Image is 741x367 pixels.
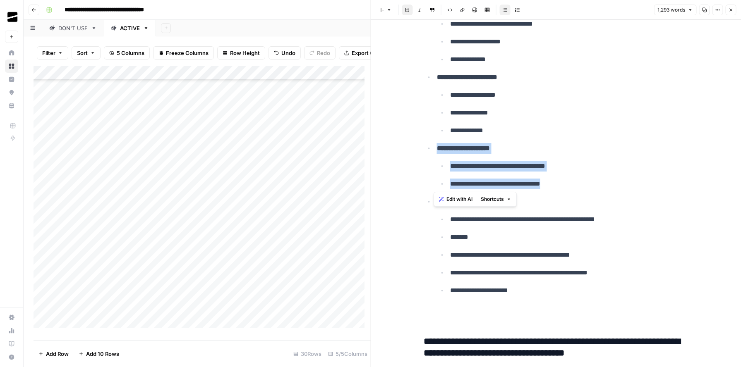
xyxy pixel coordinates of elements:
[58,24,88,32] div: DON'T USE
[5,86,18,99] a: Opportunities
[5,337,18,350] a: Learning Hub
[446,195,472,203] span: Edit with AI
[230,49,260,57] span: Row Height
[104,20,156,36] a: ACTIVE
[34,347,74,360] button: Add Row
[5,10,20,24] img: OGM Logo
[339,46,386,60] button: Export CSV
[269,46,301,60] button: Undo
[477,194,515,205] button: Shortcuts
[37,46,68,60] button: Filter
[86,350,119,358] span: Add 10 Rows
[42,20,104,36] a: DON'T USE
[104,46,150,60] button: 5 Columns
[654,5,696,15] button: 1,293 words
[77,49,88,57] span: Sort
[352,49,381,57] span: Export CSV
[117,49,144,57] span: 5 Columns
[5,324,18,337] a: Usage
[5,73,18,86] a: Insights
[317,49,330,57] span: Redo
[217,46,265,60] button: Row Height
[5,311,18,324] a: Settings
[5,350,18,364] button: Help + Support
[290,347,325,360] div: 30 Rows
[5,7,18,27] button: Workspace: OGM
[166,49,209,57] span: Freeze Columns
[153,46,214,60] button: Freeze Columns
[325,347,371,360] div: 5/5 Columns
[72,46,101,60] button: Sort
[74,347,124,360] button: Add 10 Rows
[5,46,18,60] a: Home
[304,46,336,60] button: Redo
[657,6,685,14] span: 1,293 words
[5,60,18,73] a: Browse
[281,49,295,57] span: Undo
[5,99,18,112] a: Your Data
[46,350,69,358] span: Add Row
[436,194,476,205] button: Edit with AI
[120,24,140,32] div: ACTIVE
[481,195,504,203] span: Shortcuts
[42,49,55,57] span: Filter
